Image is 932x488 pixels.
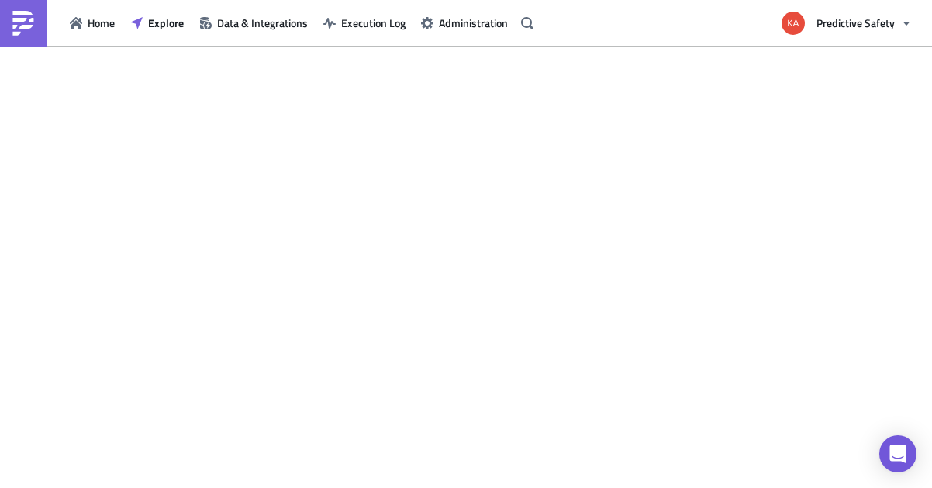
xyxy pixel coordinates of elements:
button: Explore [123,11,192,35]
img: PushMetrics [11,11,36,36]
span: Data & Integrations [217,15,308,31]
button: Data & Integrations [192,11,316,35]
span: Home [88,15,115,31]
span: Execution Log [341,15,406,31]
button: Administration [413,11,516,35]
button: Predictive Safety [772,6,920,40]
button: Home [62,11,123,35]
div: Open Intercom Messenger [879,435,916,472]
span: Explore [148,15,184,31]
button: Execution Log [316,11,413,35]
span: Predictive Safety [816,15,895,31]
img: Avatar [780,10,806,36]
span: Administration [439,15,508,31]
